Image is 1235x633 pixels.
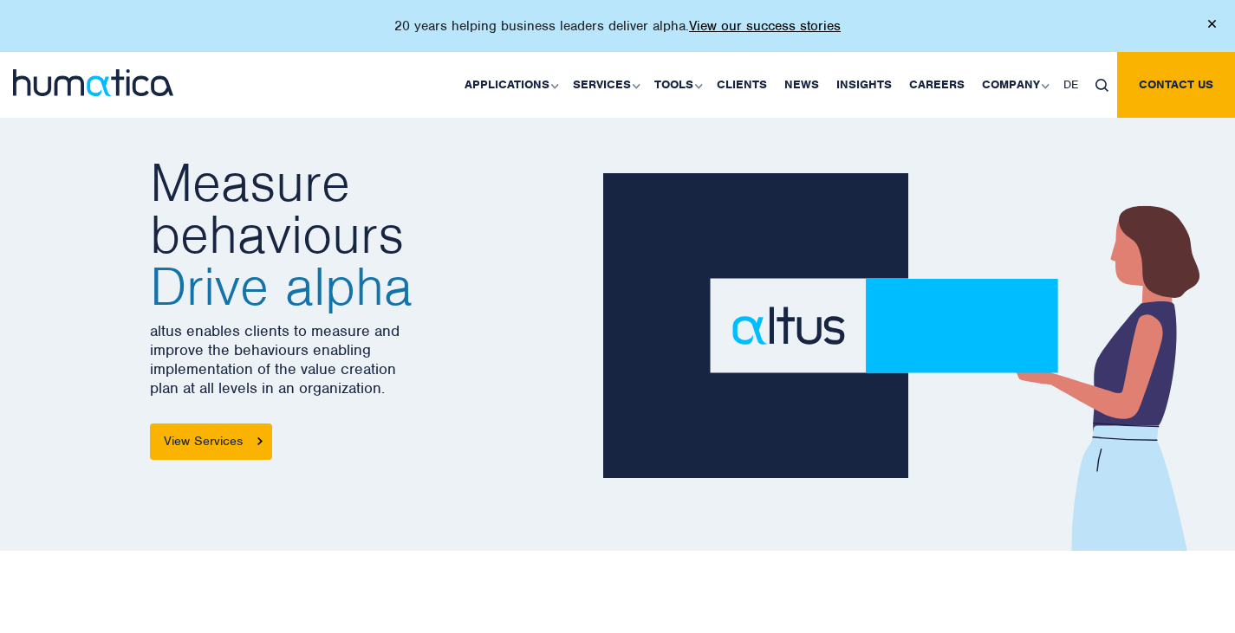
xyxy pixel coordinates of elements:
a: View our success stories [689,17,841,35]
a: View Services [150,423,272,460]
a: Careers [900,52,973,118]
a: Contact us [1117,52,1235,118]
a: Services [564,52,646,118]
img: logo [13,69,173,96]
img: about_banner1 [603,173,1227,551]
a: DE [1055,52,1087,118]
p: altus enables clients to measure and improve the behaviours enabling implementation of the value ... [150,321,589,397]
a: Applications [456,52,564,118]
span: Drive alpha [150,261,589,313]
p: 20 years helping business leaders deliver alpha. [394,17,841,35]
a: Clients [708,52,776,118]
img: search_icon [1095,79,1108,92]
h2: Measure behaviours [150,157,589,313]
a: Tools [646,52,708,118]
a: Insights [828,52,900,118]
img: arrowicon [257,437,263,445]
a: Company [973,52,1055,118]
a: News [776,52,828,118]
span: DE [1063,77,1078,92]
